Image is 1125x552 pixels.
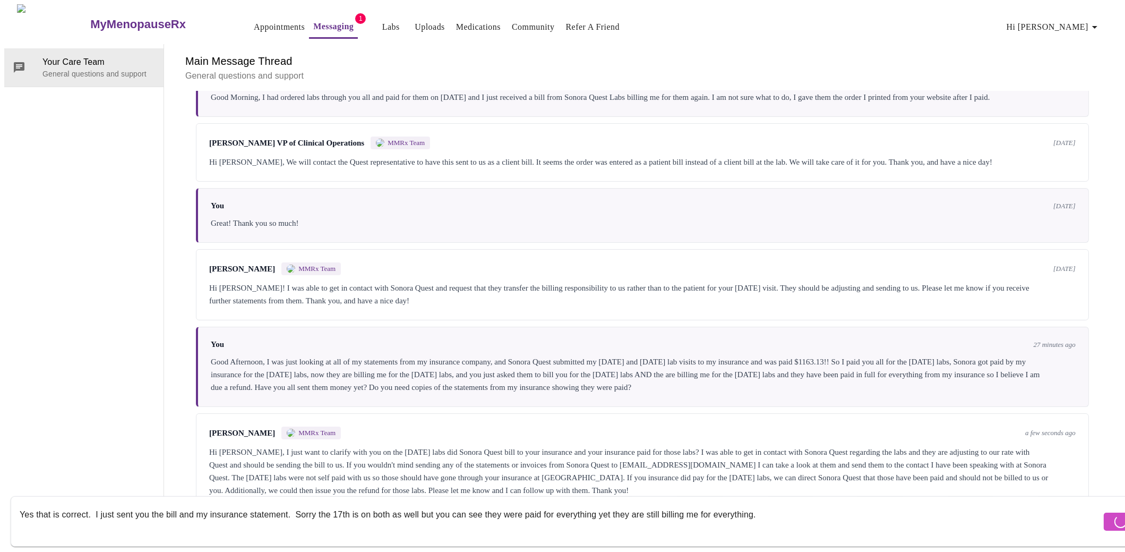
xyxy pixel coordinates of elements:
[209,282,1076,307] div: Hi [PERSON_NAME]! I was able to get in contact with Sonora Quest and request that they transfer t...
[388,139,425,147] span: MMRx Team
[562,16,624,38] button: Refer a Friend
[376,139,384,147] img: MMRX
[211,91,1076,104] div: Good Morning, I had ordered labs through you all and paid for them on [DATE] and I just received ...
[185,53,1100,70] h6: Main Message Thread
[89,6,228,43] a: MyMenopauseRx
[211,217,1076,230] div: Great! Thank you so much!
[1025,429,1076,437] span: a few seconds ago
[566,20,620,35] a: Refer a Friend
[298,429,336,437] span: MMRx Team
[90,18,186,31] h3: MyMenopauseRx
[456,20,501,35] a: Medications
[20,504,1101,538] textarea: Send a message about your appointment
[1053,139,1076,147] span: [DATE]
[254,20,305,35] a: Appointments
[512,20,555,35] a: Community
[42,56,155,69] span: Your Care Team
[211,201,224,210] span: You
[415,20,445,35] a: Uploads
[508,16,559,38] button: Community
[1053,202,1076,210] span: [DATE]
[355,13,366,24] span: 1
[313,19,354,34] a: Messaging
[374,16,408,38] button: Labs
[410,16,449,38] button: Uploads
[209,156,1076,168] div: Hi [PERSON_NAME], We will contact the Quest representative to have this sent to us as a client bi...
[1053,265,1076,273] span: [DATE]
[452,16,505,38] button: Medications
[209,139,364,148] span: [PERSON_NAME] VP of Clinical Operations
[1007,20,1101,35] span: Hi [PERSON_NAME]
[298,265,336,273] span: MMRx Team
[309,16,358,39] button: Messaging
[209,429,275,438] span: [PERSON_NAME]
[382,20,400,35] a: Labs
[209,446,1076,497] div: Hi [PERSON_NAME], I just want to clarify with you on the [DATE] labs did Sonora Quest bill to you...
[42,69,155,79] p: General questions and support
[211,340,224,349] span: You
[1002,16,1105,38] button: Hi [PERSON_NAME]
[287,429,295,437] img: MMRX
[185,70,1100,82] p: General questions and support
[250,16,309,38] button: Appointments
[1034,341,1076,349] span: 27 minutes ago
[4,48,164,87] div: Your Care TeamGeneral questions and support
[287,265,295,273] img: MMRX
[211,355,1076,394] div: Good Afternoon, I was just looking at all of my statements from my insurance company, and Sonora ...
[209,265,275,274] span: [PERSON_NAME]
[17,4,89,44] img: MyMenopauseRx Logo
